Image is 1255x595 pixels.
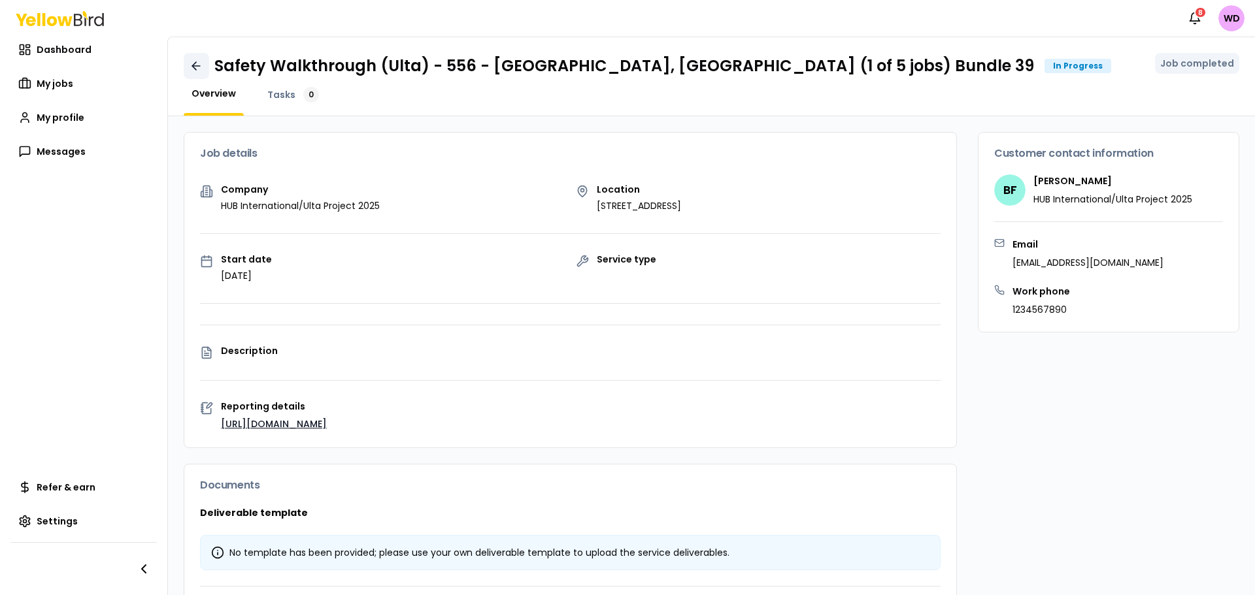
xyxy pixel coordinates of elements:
[259,87,327,103] a: Tasks0
[37,515,78,528] span: Settings
[221,199,380,212] p: HUB International/Ulta Project 2025
[1182,5,1208,31] button: 8
[597,185,681,194] p: Location
[1012,256,1163,269] p: [EMAIL_ADDRESS][DOMAIN_NAME]
[1012,238,1163,251] h3: Email
[221,402,941,411] p: Reporting details
[10,508,157,534] a: Settings
[1033,174,1192,187] h4: [PERSON_NAME]
[221,185,380,194] p: Company
[10,105,157,131] a: My profile
[221,269,272,282] p: [DATE]
[1012,303,1070,316] p: 1234567890
[267,88,295,101] span: Tasks
[1218,5,1245,31] span: WD
[37,111,84,124] span: My profile
[200,506,941,519] h3: Deliverable template
[597,255,656,264] p: Service type
[1194,7,1207,18] div: 8
[37,145,86,158] span: Messages
[37,481,95,494] span: Refer & earn
[10,71,157,97] a: My jobs
[192,87,236,100] span: Overview
[303,87,319,103] div: 0
[221,417,327,430] a: [URL][DOMAIN_NAME]
[221,346,941,355] p: Description
[221,255,272,264] p: Start date
[37,77,73,90] span: My jobs
[994,148,1223,159] h3: Customer contact information
[200,148,941,159] h3: Job details
[1033,193,1192,206] p: HUB International/Ulta Project 2025
[10,37,157,63] a: Dashboard
[994,174,1026,206] span: BF
[1045,59,1111,73] div: In Progress
[1012,285,1070,298] h3: Work phone
[1155,53,1239,74] button: Job completed
[10,474,157,500] a: Refer & earn
[10,138,157,165] a: Messages
[211,546,929,559] div: No template has been provided; please use your own deliverable template to upload the service del...
[184,87,244,100] a: Overview
[214,56,1034,76] h1: Safety Walkthrough (Ulta) - 556 - [GEOGRAPHIC_DATA], [GEOGRAPHIC_DATA] (1 of 5 jobs) Bundle 39
[200,480,941,490] h3: Documents
[37,43,92,56] span: Dashboard
[597,199,681,212] p: [STREET_ADDRESS]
